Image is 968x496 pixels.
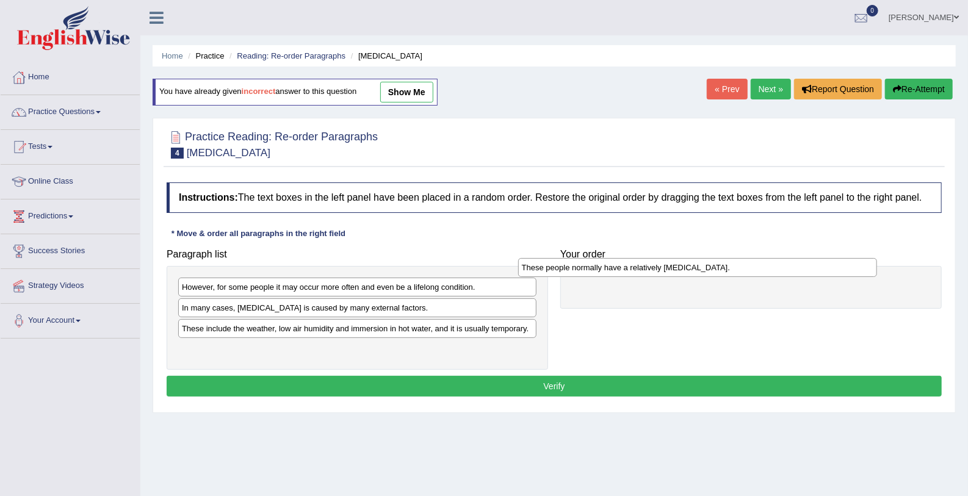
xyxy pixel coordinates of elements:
[237,51,345,60] a: Reading: Re-order Paragraphs
[178,319,536,338] div: These include the weather, low air humidity and immersion in hot water, and it is usually temporary.
[171,148,184,159] span: 4
[167,228,350,240] div: * Move & order all paragraphs in the right field
[1,304,140,334] a: Your Account
[167,376,942,397] button: Verify
[1,199,140,230] a: Predictions
[167,182,942,213] h4: The text boxes in the left panel have been placed in a random order. Restore the original order b...
[518,258,877,277] div: These people normally have a relatively [MEDICAL_DATA].
[380,82,433,102] a: show me
[560,249,942,260] h4: Your order
[1,269,140,300] a: Strategy Videos
[167,128,378,159] h2: Practice Reading: Re-order Paragraphs
[178,278,536,297] div: However, for some people it may occur more often and even be a lifelong condition.
[162,51,183,60] a: Home
[1,234,140,265] a: Success Stories
[1,130,140,160] a: Tests
[707,79,747,99] a: « Prev
[1,165,140,195] a: Online Class
[867,5,879,16] span: 0
[794,79,882,99] button: Report Question
[179,192,238,203] b: Instructions:
[1,60,140,91] a: Home
[242,87,276,96] b: incorrect
[348,50,422,62] li: [MEDICAL_DATA]
[178,298,536,317] div: In many cases, [MEDICAL_DATA] is caused by many external factors.
[751,79,791,99] a: Next »
[187,147,270,159] small: [MEDICAL_DATA]
[185,50,224,62] li: Practice
[885,79,953,99] button: Re-Attempt
[167,249,548,260] h4: Paragraph list
[153,79,438,106] div: You have already given answer to this question
[1,95,140,126] a: Practice Questions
